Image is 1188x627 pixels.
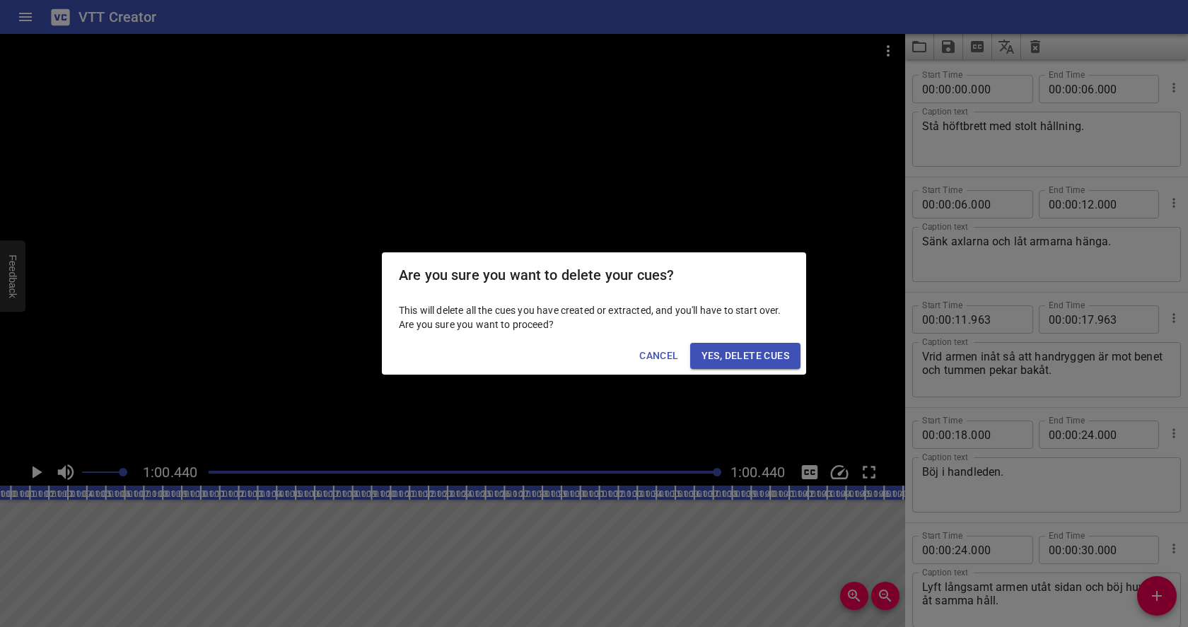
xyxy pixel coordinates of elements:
button: Yes, Delete Cues [690,343,800,369]
span: Yes, Delete Cues [701,347,789,365]
button: Cancel [634,343,684,369]
div: This will delete all the cues you have created or extracted, and you'll have to start over. Are y... [382,298,806,337]
span: Cancel [639,347,678,365]
h2: Are you sure you want to delete your cues? [399,264,789,286]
